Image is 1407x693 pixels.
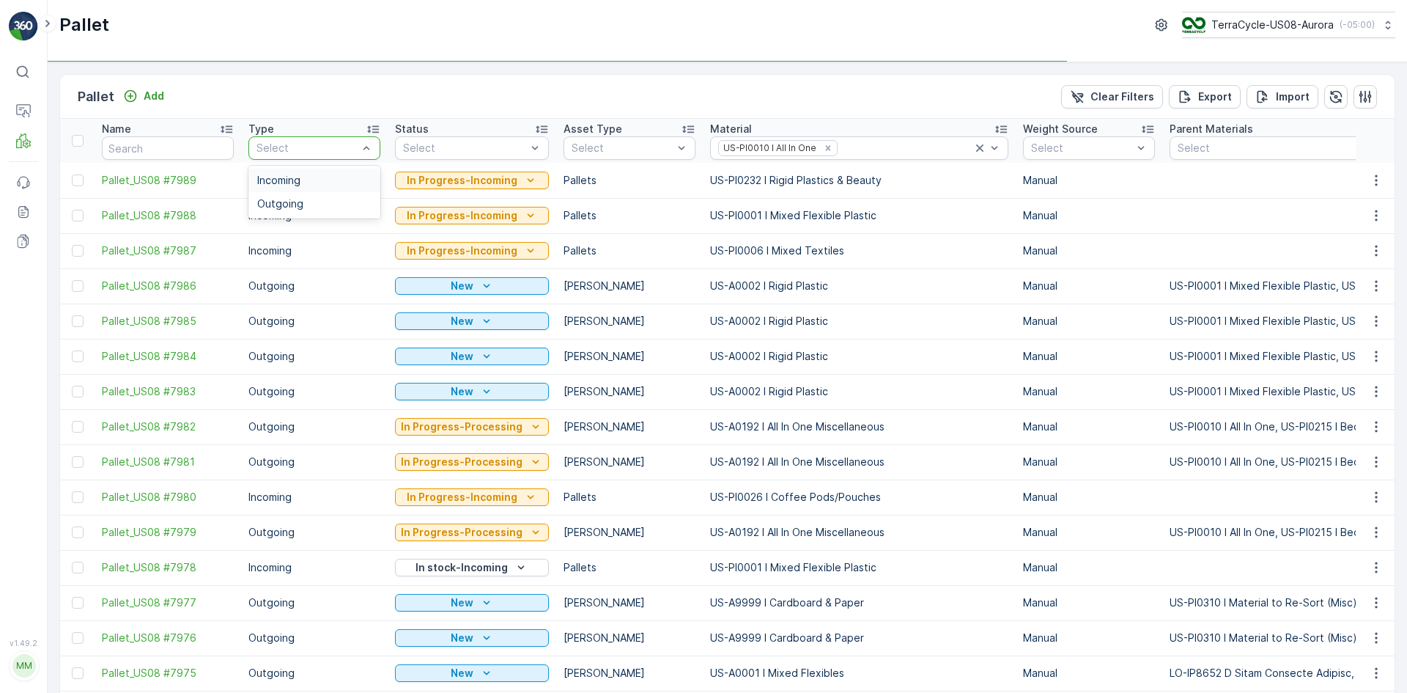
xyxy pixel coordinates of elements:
[1016,480,1162,515] td: Manual
[102,314,234,329] a: Pallet_US08 #7985
[77,289,82,301] span: -
[1016,233,1162,268] td: Manual
[395,122,429,136] p: Status
[395,242,549,260] button: In Progress-Incoming
[62,362,254,374] span: US-PI0473 I FD Nitrile & Latex Gloves
[395,559,549,576] button: In stock-Incoming
[1016,374,1162,409] td: Manual
[102,208,234,223] a: Pallet_US08 #7988
[12,337,78,350] span: Asset Type :
[556,304,703,339] td: [PERSON_NAME]
[703,409,1016,444] td: US-A0192 I All In One Miscellaneous
[102,560,234,575] a: Pallet_US08 #7978
[12,265,86,277] span: Total Weight :
[102,243,234,258] a: Pallet_US08 #7987
[395,348,549,365] button: New
[407,243,517,258] p: In Progress-Incoming
[72,386,84,397] div: Toggle Row Selected
[407,208,517,223] p: In Progress-Incoming
[12,289,77,301] span: Net Weight :
[556,374,703,409] td: [PERSON_NAME]
[1016,198,1162,233] td: Manual
[401,419,522,434] p: In Progress-Processing
[416,560,508,575] p: In stock-Incoming
[572,141,673,155] p: Select
[102,666,234,681] span: Pallet_US08 #7975
[1016,515,1162,550] td: Manual
[556,585,703,620] td: [PERSON_NAME]
[102,136,234,160] input: Search
[9,639,38,648] span: v 1.49.2
[102,455,234,469] a: Pallet_US08 #7981
[407,173,517,188] p: In Progress-Incoming
[241,444,388,480] td: Outgoing
[635,12,769,30] p: FD, SC7489, [DATE], #1
[72,456,84,468] div: Toggle Row Selected
[102,525,234,540] a: Pallet_US08 #7979
[395,172,549,189] button: In Progress-Incoming
[241,268,388,304] td: Outgoing
[1182,17,1205,33] img: image_ci7OI47.png
[451,666,473,681] p: New
[556,339,703,374] td: [PERSON_NAME]
[1016,339,1162,374] td: Manual
[451,595,473,610] p: New
[241,656,388,691] td: Outgoing
[72,245,84,257] div: Toggle Row Selected
[72,210,84,221] div: Toggle Row Selected
[102,490,234,505] a: Pallet_US08 #7980
[820,142,836,154] div: Remove US-PI0010 I All In One
[1211,18,1334,32] p: TerraCycle-US08-Aurora
[395,207,549,224] button: In Progress-Incoming
[1247,85,1318,109] button: Import
[102,349,234,364] a: Pallet_US08 #7984
[241,480,388,515] td: Incoming
[451,631,473,645] p: New
[241,339,388,374] td: Outgoing
[710,122,752,136] p: Material
[556,515,703,550] td: [PERSON_NAME]
[102,595,234,610] a: Pallet_US08 #7977
[403,141,526,155] p: Select
[703,515,1016,550] td: US-A0192 I All In One Miscellaneous
[102,419,234,434] a: Pallet_US08 #7982
[248,122,274,136] p: Type
[556,198,703,233] td: Pallets
[556,163,703,198] td: Pallets
[59,13,109,37] p: Pallet
[72,527,84,538] div: Toggle Row Selected
[395,418,549,436] button: In Progress-Processing
[703,163,1016,198] td: US-PI0232 I Rigid Plastics & Beauty
[1169,85,1241,109] button: Export
[703,339,1016,374] td: US-A0002 I Rigid Plastic
[241,198,388,233] td: Incoming
[556,480,703,515] td: Pallets
[703,374,1016,409] td: US-A0002 I Rigid Plastic
[257,175,300,186] span: Incoming
[1016,620,1162,656] td: Manual
[102,631,234,645] a: Pallet_US08 #7976
[241,620,388,656] td: Outgoing
[102,279,234,293] span: Pallet_US08 #7986
[1276,89,1310,104] p: Import
[1016,304,1162,339] td: Manual
[12,654,36,678] div: MM
[395,383,549,400] button: New
[556,409,703,444] td: [PERSON_NAME]
[395,629,549,647] button: New
[1023,122,1098,136] p: Weight Source
[1016,163,1162,198] td: Manual
[241,233,388,268] td: Incoming
[78,87,114,107] p: Pallet
[703,550,1016,585] td: US-PI0001 I Mixed Flexible Plastic
[556,268,703,304] td: [PERSON_NAME]
[703,198,1016,233] td: US-PI0001 I Mixed Flexible Plastic
[117,87,170,105] button: Add
[72,351,84,362] div: Toggle Row Selected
